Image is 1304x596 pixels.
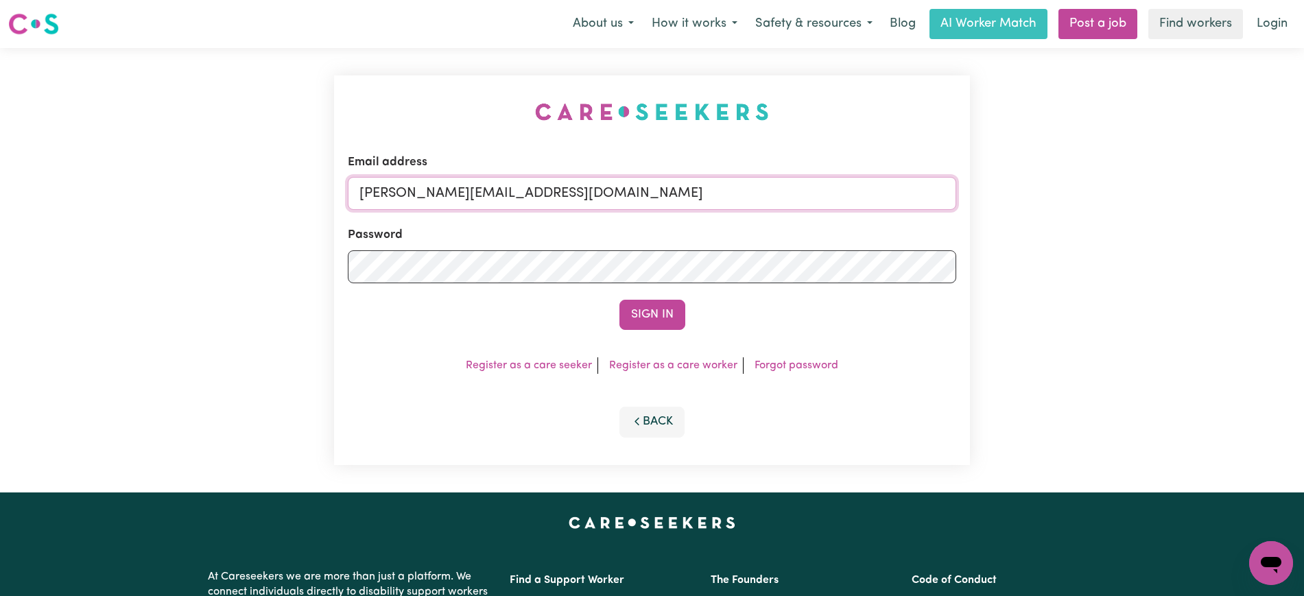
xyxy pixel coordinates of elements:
[755,360,838,371] a: Forgot password
[619,407,685,437] button: Back
[929,9,1047,39] a: AI Worker Match
[912,575,997,586] a: Code of Conduct
[466,360,592,371] a: Register as a care seeker
[510,575,624,586] a: Find a Support Worker
[609,360,737,371] a: Register as a care worker
[348,226,403,244] label: Password
[619,300,685,330] button: Sign In
[881,9,924,39] a: Blog
[1148,9,1243,39] a: Find workers
[8,8,59,40] a: Careseekers logo
[711,575,779,586] a: The Founders
[8,12,59,36] img: Careseekers logo
[746,10,881,38] button: Safety & resources
[1058,9,1137,39] a: Post a job
[643,10,746,38] button: How it works
[348,177,956,210] input: Email address
[569,517,735,528] a: Careseekers home page
[1249,541,1293,585] iframe: Button to launch messaging window
[564,10,643,38] button: About us
[1248,9,1296,39] a: Login
[348,154,427,171] label: Email address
